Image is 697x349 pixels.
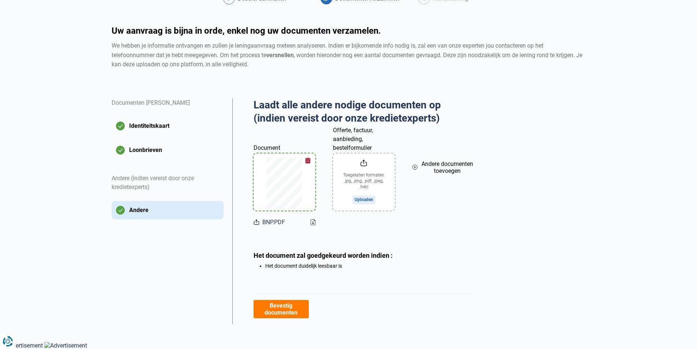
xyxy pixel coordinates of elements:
[112,117,224,135] button: Identiteitskaart
[112,201,224,219] button: Andere
[266,52,294,59] strong: versnellen
[420,160,474,174] span: Andere documenten toevoegen
[311,219,315,225] a: Download
[265,263,474,269] li: Het document duidelijk leesbaar is
[333,134,395,152] label: Offerte, factuur, aanbieding, bestelformulier
[254,300,309,318] button: Bevestig documenten
[112,165,224,201] div: Andere (indien vereist door onze kredietexperts)
[254,252,474,259] div: Het document zal goedgekeurd worden indien :
[412,134,474,201] button: Andere documenten toevoegen
[112,26,586,35] h1: Uw aanvraag is bijna in orde, enkel nog uw documenten verzamelen.
[254,99,474,125] h2: Laadt alle andere nodige documenten op (indien vereist door onze kredietexperts)
[112,141,224,159] button: Loonbrieven
[254,134,315,152] label: Document
[112,41,586,69] div: We hebben je informatie ontvangen en zullen je leningaanvraag meteen analyseren. Indien er bijkom...
[262,218,285,227] span: BNP.PDF
[44,342,87,349] img: Advertisement
[112,99,224,117] div: Documenten [PERSON_NAME]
